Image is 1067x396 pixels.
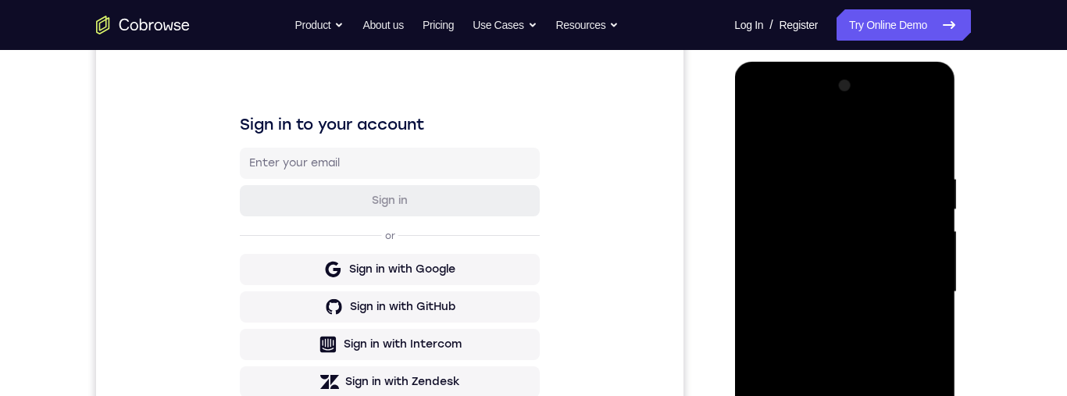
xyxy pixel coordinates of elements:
[144,285,444,316] button: Sign in with GitHub
[144,248,444,279] button: Sign in with Google
[248,330,366,346] div: Sign in with Intercom
[362,9,403,41] a: About us
[837,9,971,41] a: Try Online Demo
[423,9,454,41] a: Pricing
[780,9,818,41] a: Register
[286,223,302,236] p: or
[295,9,344,41] button: Product
[253,255,359,271] div: Sign in with Google
[96,16,190,34] a: Go to the home page
[734,9,763,41] a: Log In
[144,107,444,129] h1: Sign in to your account
[144,323,444,354] button: Sign in with Intercom
[473,9,537,41] button: Use Cases
[144,179,444,210] button: Sign in
[254,293,359,309] div: Sign in with GitHub
[144,360,444,391] button: Sign in with Zendesk
[153,149,434,165] input: Enter your email
[556,9,619,41] button: Resources
[249,368,364,384] div: Sign in with Zendesk
[769,16,773,34] span: /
